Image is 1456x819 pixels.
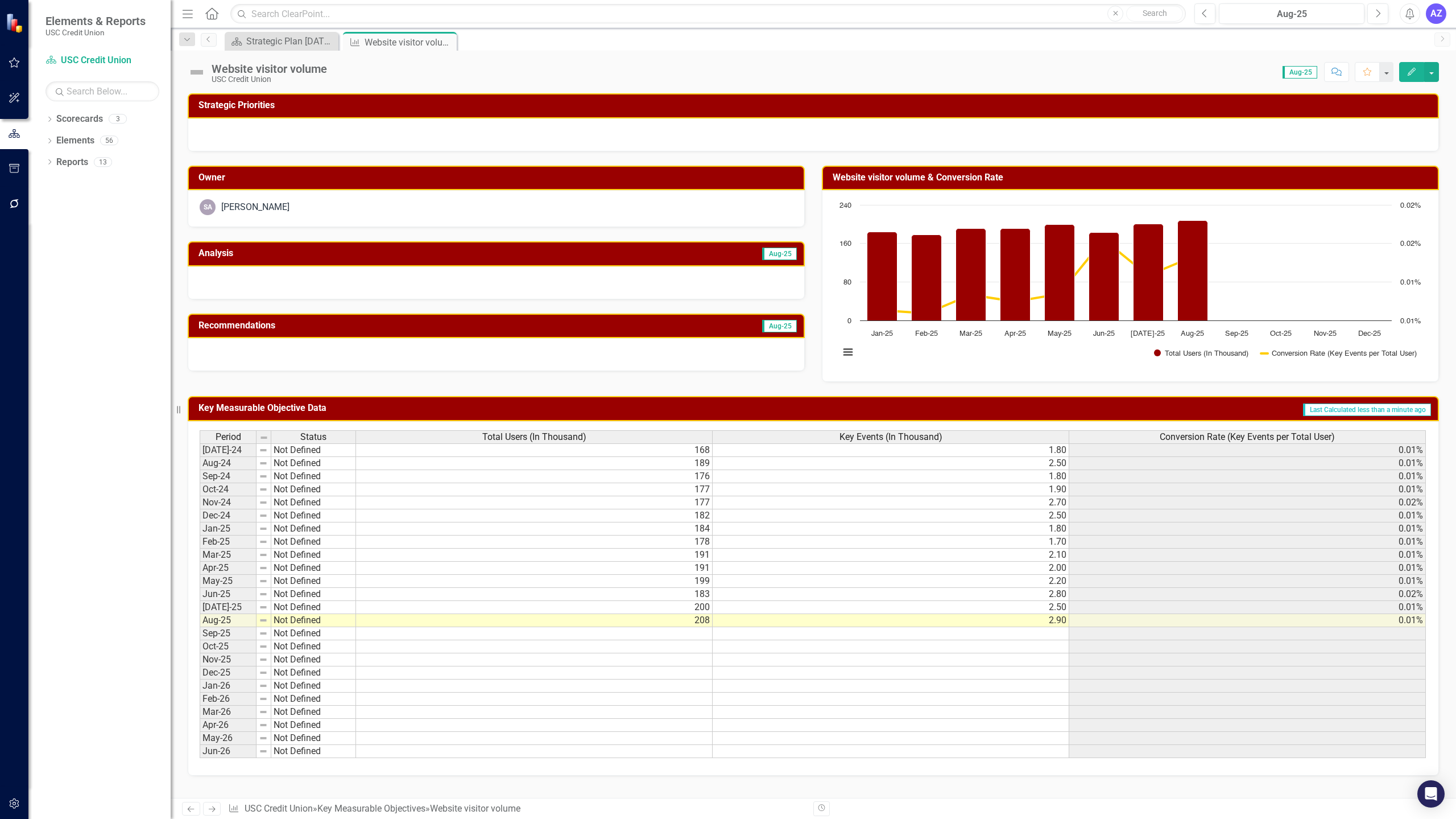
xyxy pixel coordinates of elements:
[45,81,159,101] input: Search Below...
[1178,221,1208,321] path: Aug-25, 208. Total Users (In Thousand).
[100,136,118,146] div: 56
[356,601,713,614] td: 200
[300,432,326,442] span: Status
[1069,470,1426,483] td: 0.01%
[317,803,425,814] a: Key Measurable Objectives
[45,28,146,37] small: USC Credit Union
[6,13,26,33] img: ClearPoint Strategy
[1048,330,1072,338] text: May-25
[713,457,1069,470] td: 2.50
[482,432,586,442] span: Total Users (In Thousand)
[259,721,268,730] img: 8DAGhfEEPCf229AAAAAElFTkSuQmCC
[713,522,1069,536] td: 1.80
[1000,229,1031,321] path: Apr-25, 191. Total Users (In Thousand).
[56,156,88,169] a: Reports
[271,666,356,680] td: Not Defined
[198,100,1432,110] h3: Strategic Priorities
[1134,224,1164,321] path: Jul-25, 200. Total Users (In Thousand).
[45,54,159,67] a: USC Credit Union
[188,63,206,81] img: Not Defined
[271,457,356,470] td: Not Defined
[1160,432,1335,442] span: Conversion Rate (Key Events per Total User)
[271,509,356,522] td: Not Defined
[200,653,257,666] td: Nov-25
[365,35,454,50] div: Website visitor volume
[867,232,897,321] path: Jan-25, 184. Total Users (In Thousand).
[271,693,356,706] td: Not Defined
[1400,202,1421,209] text: 0.02%
[839,432,942,442] span: Key Events (In Thousand)
[259,642,268,651] img: 8DAGhfEEPCf229AAAAAElFTkSuQmCC
[1069,614,1426,627] td: 0.01%
[356,549,713,562] td: 191
[915,330,938,338] text: Feb-25
[200,614,257,627] td: Aug-25
[871,330,893,338] text: Jan-25
[45,14,146,28] span: Elements & Reports
[259,681,268,690] img: 8DAGhfEEPCf229AAAAAElFTkSuQmCC
[200,562,257,575] td: Apr-25
[200,457,257,470] td: Aug-24
[259,511,268,520] img: 8DAGhfEEPCf229AAAAAElFTkSuQmCC
[843,279,851,286] text: 80
[198,248,494,258] h3: Analysis
[1400,279,1421,286] text: 0.01%
[956,229,986,321] path: Mar-25, 191. Total Users (In Thousand).
[356,470,713,483] td: 176
[356,614,713,627] td: 208
[200,588,257,601] td: Jun-25
[200,536,257,549] td: Feb-25
[1093,330,1115,338] text: Jun-25
[1089,233,1119,321] path: Jun-25, 183. Total Users (In Thousand).
[1069,509,1426,522] td: 0.01%
[200,627,257,640] td: Sep-25
[230,4,1186,24] input: Search ClearPoint...
[56,134,94,147] a: Elements
[713,614,1069,627] td: 2.90
[356,562,713,575] td: 191
[259,694,268,703] img: 8DAGhfEEPCf229AAAAAElFTkSuQmCC
[834,199,1427,370] div: Chart. Highcharts interactive chart.
[713,483,1069,496] td: 1.90
[271,470,356,483] td: Not Defined
[200,680,257,693] td: Jan-26
[1426,3,1446,24] button: AZ
[1400,318,1421,325] text: 0.01%
[259,498,268,507] img: 8DAGhfEEPCf229AAAAAElFTkSuQmCC
[271,680,356,693] td: Not Defined
[246,34,336,48] div: Strategic Plan [DATE] - [DATE]
[1069,601,1426,614] td: 0.01%
[1303,404,1431,416] span: Last Calculated less than a minute ago
[762,320,797,332] span: Aug-25
[713,575,1069,588] td: 2.20
[1069,588,1426,601] td: 0.02%
[200,549,257,562] td: Mar-25
[959,330,982,338] text: Mar-25
[198,403,813,413] h3: Key Measurable Objective Data
[713,443,1069,457] td: 1.80
[259,537,268,546] img: 8DAGhfEEPCf229AAAAAElFTkSuQmCC
[713,601,1069,614] td: 2.50
[259,603,268,612] img: 8DAGhfEEPCf229AAAAAElFTkSuQmCC
[1143,9,1167,18] span: Search
[762,248,797,260] span: Aug-25
[1283,66,1317,79] span: Aug-25
[271,732,356,745] td: Not Defined
[271,640,356,653] td: Not Defined
[1069,549,1426,562] td: 0.01%
[212,75,327,84] div: USC Credit Union
[271,575,356,588] td: Not Defined
[1045,225,1075,321] path: May-25, 199. Total Users (In Thousand).
[200,745,257,758] td: Jun-26
[200,601,257,614] td: [DATE]-25
[259,459,268,468] img: 8DAGhfEEPCf229AAAAAElFTkSuQmCC
[200,640,257,653] td: Oct-25
[228,802,805,816] div: » »
[271,706,356,719] td: Not Defined
[1069,483,1426,496] td: 0.01%
[1400,240,1421,248] text: 0.02%
[259,747,268,756] img: 8DAGhfEEPCf229AAAAAElFTkSuQmCC
[109,114,127,124] div: 3
[259,485,268,494] img: 8DAGhfEEPCf229AAAAAElFTkSuQmCC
